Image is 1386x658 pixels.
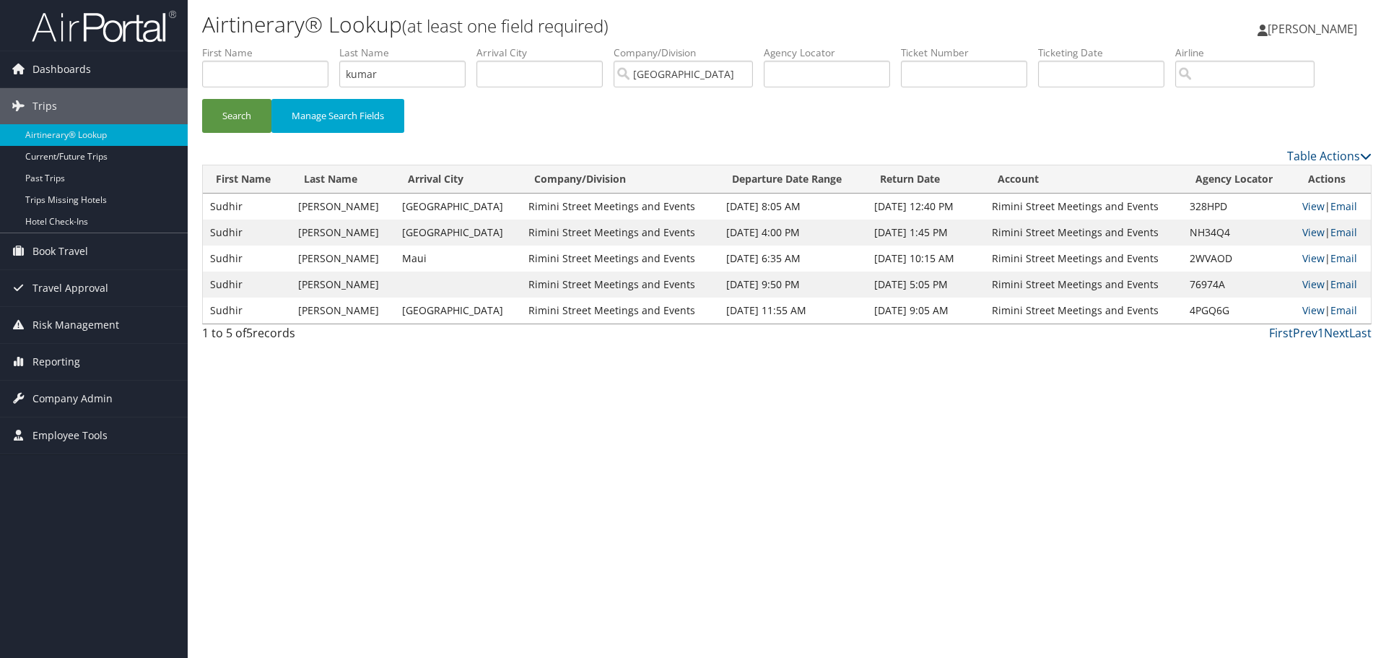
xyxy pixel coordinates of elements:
[719,194,867,220] td: [DATE] 8:05 AM
[614,46,764,60] label: Company/Division
[395,220,521,246] td: [GEOGRAPHIC_DATA]
[32,88,57,124] span: Trips
[867,246,985,272] td: [DATE] 10:15 AM
[1258,7,1372,51] a: [PERSON_NAME]
[1268,21,1357,37] span: [PERSON_NAME]
[32,233,88,269] span: Book Travel
[1302,303,1325,317] a: View
[202,324,479,349] div: 1 to 5 of records
[1324,325,1349,341] a: Next
[203,220,291,246] td: Sudhir
[1330,199,1357,213] a: Email
[402,14,609,38] small: (at least one field required)
[719,272,867,298] td: [DATE] 9:50 PM
[32,307,119,343] span: Risk Management
[32,344,80,380] span: Reporting
[1302,225,1325,239] a: View
[203,165,291,194] th: First Name: activate to sort column ascending
[1182,272,1295,298] td: 76974A
[203,272,291,298] td: Sudhir
[291,220,395,246] td: [PERSON_NAME]
[867,272,985,298] td: [DATE] 5:05 PM
[521,272,719,298] td: Rimini Street Meetings and Events
[246,325,253,341] span: 5
[291,272,395,298] td: [PERSON_NAME]
[1182,165,1295,194] th: Agency Locator: activate to sort column ascending
[291,298,395,324] td: [PERSON_NAME]
[1038,46,1175,60] label: Ticketing Date
[1295,194,1371,220] td: |
[32,9,176,43] img: airportal-logo.png
[521,165,719,194] th: Company/Division
[1182,246,1295,272] td: 2WVAOD
[291,194,395,220] td: [PERSON_NAME]
[1295,246,1371,272] td: |
[1330,225,1357,239] a: Email
[32,51,91,87] span: Dashboards
[985,194,1182,220] td: Rimini Street Meetings and Events
[202,9,982,40] h1: Airtinerary® Lookup
[719,298,867,324] td: [DATE] 11:55 AM
[867,220,985,246] td: [DATE] 1:45 PM
[1302,251,1325,265] a: View
[1182,194,1295,220] td: 328HPD
[32,381,113,417] span: Company Admin
[1269,325,1293,341] a: First
[1330,277,1357,291] a: Email
[202,99,271,133] button: Search
[32,417,108,454] span: Employee Tools
[32,270,108,306] span: Travel Approval
[985,298,1182,324] td: Rimini Street Meetings and Events
[985,220,1182,246] td: Rimini Street Meetings and Events
[395,246,521,272] td: Maui
[203,194,291,220] td: Sudhir
[1295,165,1371,194] th: Actions
[719,246,867,272] td: [DATE] 6:35 AM
[1302,199,1325,213] a: View
[291,165,395,194] th: Last Name: activate to sort column ascending
[291,246,395,272] td: [PERSON_NAME]
[1330,303,1357,317] a: Email
[867,165,985,194] th: Return Date: activate to sort column ascending
[202,46,339,60] label: First Name
[901,46,1038,60] label: Ticket Number
[1175,46,1325,60] label: Airline
[203,246,291,272] td: Sudhir
[395,298,521,324] td: [GEOGRAPHIC_DATA]
[1287,148,1372,164] a: Table Actions
[339,46,476,60] label: Last Name
[1317,325,1324,341] a: 1
[203,298,291,324] td: Sudhir
[395,165,521,194] th: Arrival City: activate to sort column ascending
[1182,298,1295,324] td: 4PGQ6G
[985,246,1182,272] td: Rimini Street Meetings and Events
[271,99,404,133] button: Manage Search Fields
[521,220,719,246] td: Rimini Street Meetings and Events
[521,298,719,324] td: Rimini Street Meetings and Events
[1302,277,1325,291] a: View
[521,246,719,272] td: Rimini Street Meetings and Events
[1295,272,1371,298] td: |
[1295,220,1371,246] td: |
[1293,325,1317,341] a: Prev
[985,165,1182,194] th: Account: activate to sort column ascending
[719,165,867,194] th: Departure Date Range: activate to sort column ascending
[1295,298,1371,324] td: |
[395,194,521,220] td: [GEOGRAPHIC_DATA]
[1182,220,1295,246] td: NH34Q4
[867,194,985,220] td: [DATE] 12:40 PM
[476,46,614,60] label: Arrival City
[764,46,901,60] label: Agency Locator
[867,298,985,324] td: [DATE] 9:05 AM
[521,194,719,220] td: Rimini Street Meetings and Events
[1349,325,1372,341] a: Last
[1330,251,1357,265] a: Email
[719,220,867,246] td: [DATE] 4:00 PM
[985,272,1182,298] td: Rimini Street Meetings and Events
